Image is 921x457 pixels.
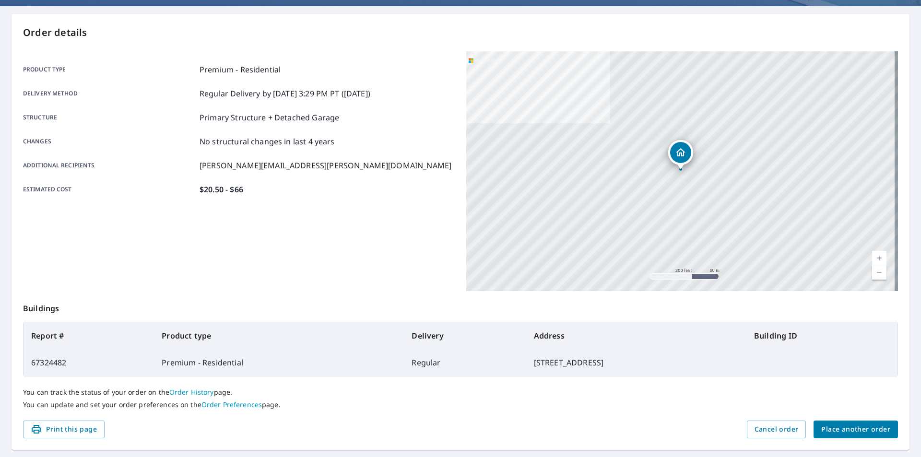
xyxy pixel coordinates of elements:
[23,184,196,195] p: Estimated cost
[821,423,890,435] span: Place another order
[814,421,898,438] button: Place another order
[200,184,243,195] p: $20.50 - $66
[23,291,898,322] p: Buildings
[755,423,799,435] span: Cancel order
[169,387,214,397] a: Order History
[23,160,196,171] p: Additional recipients
[154,349,404,376] td: Premium - Residential
[404,322,526,349] th: Delivery
[746,322,897,349] th: Building ID
[23,388,898,397] p: You can track the status of your order on the page.
[200,160,451,171] p: [PERSON_NAME][EMAIL_ADDRESS][PERSON_NAME][DOMAIN_NAME]
[24,322,154,349] th: Report #
[23,112,196,123] p: Structure
[200,64,281,75] p: Premium - Residential
[31,423,97,435] span: Print this page
[200,112,339,123] p: Primary Structure + Detached Garage
[747,421,806,438] button: Cancel order
[668,140,693,170] div: Dropped pin, building 1, Residential property, 4700 M Ave NW Cedar Rapids, IA 52405
[23,64,196,75] p: Product type
[404,349,526,376] td: Regular
[872,251,886,265] a: Current Level 17, Zoom In
[526,322,746,349] th: Address
[526,349,746,376] td: [STREET_ADDRESS]
[200,136,335,147] p: No structural changes in last 4 years
[24,349,154,376] td: 67324482
[872,265,886,280] a: Current Level 17, Zoom Out
[154,322,404,349] th: Product type
[200,88,370,99] p: Regular Delivery by [DATE] 3:29 PM PT ([DATE])
[23,25,898,40] p: Order details
[201,400,262,409] a: Order Preferences
[23,136,196,147] p: Changes
[23,400,898,409] p: You can update and set your order preferences on the page.
[23,88,196,99] p: Delivery method
[23,421,105,438] button: Print this page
